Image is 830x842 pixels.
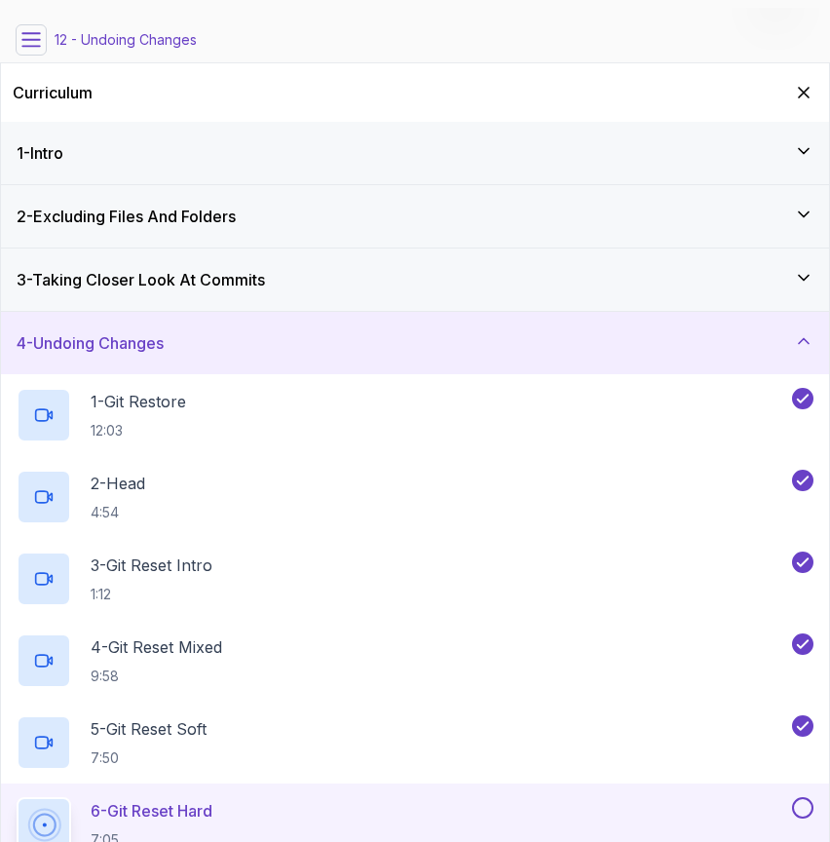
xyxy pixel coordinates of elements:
[17,633,813,688] button: 4-Git Reset Mixed9:58
[1,249,829,311] button: 3-Taking Closer Look At Commits
[91,421,186,440] p: 12:03
[17,552,813,606] button: 3-Git Reset Intro1:12
[91,667,222,686] p: 9:58
[91,799,212,823] p: 6 - Git Reset Hard
[91,390,186,413] p: 1 - Git Restore
[17,470,813,524] button: 2-Head4:54
[17,715,813,770] button: 5-Git Reset Soft7:50
[13,81,93,104] h2: Curriculum
[91,717,207,741] p: 5 - Git Reset Soft
[790,79,817,106] button: Hide Curriculum for mobile
[91,748,207,768] p: 7:50
[55,30,197,50] p: 12 - Undoing Changes
[91,554,212,577] p: 3 - Git Reset Intro
[17,268,265,291] h3: 3 - Taking Closer Look At Commits
[17,141,63,165] h3: 1 - Intro
[91,585,212,604] p: 1:12
[1,122,829,184] button: 1-Intro
[17,388,813,442] button: 1-Git Restore12:03
[17,331,164,355] h3: 4 - Undoing Changes
[17,205,236,228] h3: 2 - Excluding Files And Folders
[91,472,145,495] p: 2 - Head
[91,635,222,659] p: 4 - Git Reset Mixed
[91,503,145,522] p: 4:54
[1,185,829,248] button: 2-Excluding Files And Folders
[1,312,829,374] button: 4-Undoing Changes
